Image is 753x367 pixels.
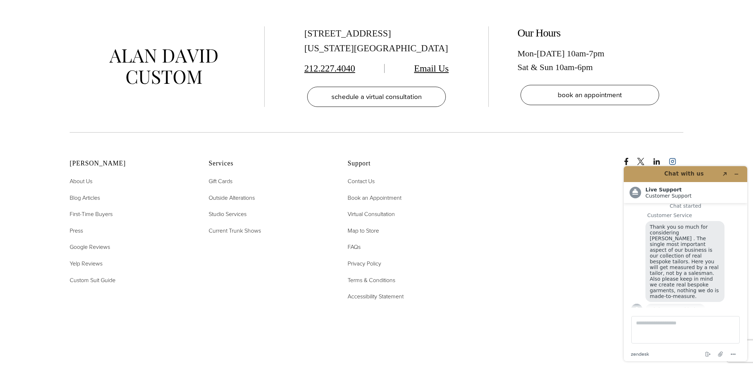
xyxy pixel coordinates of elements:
h2: [PERSON_NAME] [70,160,191,168]
a: Outside Alterations [209,193,255,203]
span: Google Reviews [70,243,110,251]
span: book an appointment [558,90,622,100]
a: Yelp Reviews [70,259,103,268]
a: book an appointment [521,85,659,105]
img: alan david custom [109,49,218,84]
span: About Us [70,177,92,185]
span: Book an Appointment [348,194,401,202]
span: Custom Suit Guide [70,276,116,284]
nav: Support Footer Nav [348,177,469,301]
a: Studio Services [209,210,247,219]
a: Blog Articles [70,193,100,203]
a: Facebook [623,151,636,165]
span: Contact Us [348,177,375,185]
a: Current Trunk Shows [209,226,261,236]
a: Accessibility Statement [348,292,404,301]
div: Mon-[DATE] 10am-7pm Sat & Sun 10am-6pm [518,47,662,74]
span: Gift Cards [209,177,232,185]
a: x/twitter [637,151,652,165]
a: Map to Store [348,226,379,236]
span: Accessibility Statement [348,292,404,301]
a: 212.227.4040 [304,63,355,74]
a: Email Us [414,63,449,74]
a: Custom Suit Guide [70,276,116,285]
span: schedule a virtual consultation [331,91,422,102]
a: Privacy Policy [348,259,381,268]
a: Terms & Conditions [348,276,395,285]
a: Book an Appointment [348,193,401,203]
nav: Alan David Footer Nav [70,177,191,285]
h2: Our Hours [518,26,662,39]
a: Contact Us [348,177,375,186]
span: Chat [17,5,32,12]
h2: Support [348,160,469,168]
span: Blog Articles [70,194,100,202]
a: Press [70,226,83,236]
a: instagram [669,151,683,165]
a: Virtual Consultation [348,210,395,219]
span: Terms & Conditions [348,276,395,284]
span: FAQs [348,243,361,251]
iframe: Find more information here [618,160,753,367]
span: Virtual Consultation [348,210,395,218]
a: About Us [70,177,92,186]
a: Gift Cards [209,177,232,186]
span: Outside Alterations [209,194,255,202]
span: Studio Services [209,210,247,218]
nav: Services Footer Nav [209,177,330,235]
a: Google Reviews [70,242,110,252]
h2: Services [209,160,330,168]
a: FAQs [348,242,361,252]
a: schedule a virtual consultation [307,87,446,107]
span: First-Time Buyers [70,210,113,218]
div: [STREET_ADDRESS] [US_STATE][GEOGRAPHIC_DATA] [304,26,449,56]
a: First-Time Buyers [70,210,113,219]
a: linkedin [653,151,667,165]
